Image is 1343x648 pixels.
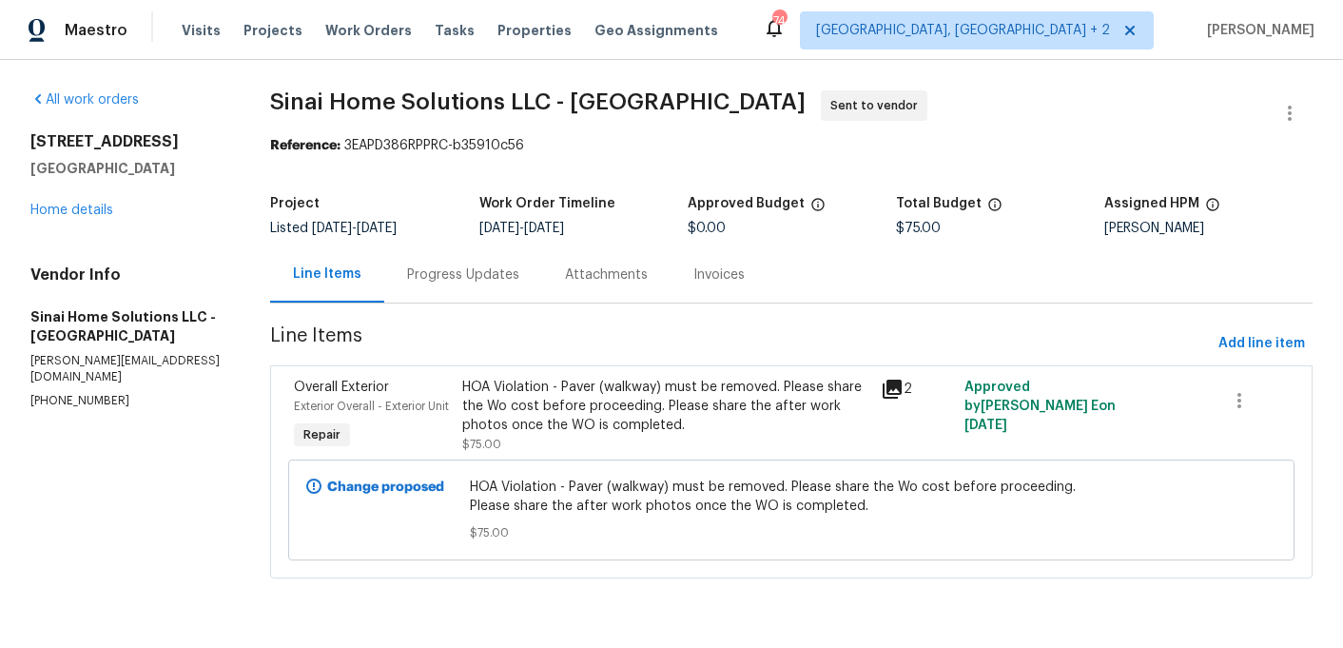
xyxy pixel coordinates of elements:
[182,21,221,40] span: Visits
[435,24,475,37] span: Tasks
[1218,332,1305,356] span: Add line item
[312,222,352,235] span: [DATE]
[470,478,1113,516] span: HOA Violation - Paver (walkway) must be removed. Please share the Wo cost before proceeding. Plea...
[470,523,1113,542] span: $75.00
[693,265,745,285] div: Invoices
[30,307,224,345] h5: Sinai Home Solutions LLC - [GEOGRAPHIC_DATA]
[964,381,1116,432] span: Approved by [PERSON_NAME] E on
[772,11,786,30] div: 74
[896,222,941,235] span: $75.00
[270,136,1313,155] div: 3EAPD386RPPRC-b35910c56
[881,378,953,401] div: 2
[688,222,726,235] span: $0.00
[325,21,412,40] span: Work Orders
[30,393,224,409] p: [PHONE_NUMBER]
[1199,21,1314,40] span: [PERSON_NAME]
[293,265,361,284] div: Line Items
[296,425,348,444] span: Repair
[30,132,224,151] h2: [STREET_ADDRESS]
[964,419,1007,432] span: [DATE]
[30,159,224,178] h5: [GEOGRAPHIC_DATA]
[357,222,397,235] span: [DATE]
[270,197,320,210] h5: Project
[1104,197,1199,210] h5: Assigned HPM
[497,21,572,40] span: Properties
[270,139,341,152] b: Reference:
[524,222,564,235] span: [DATE]
[1205,197,1220,222] span: The hpm assigned to this work order.
[65,21,127,40] span: Maestro
[688,197,805,210] h5: Approved Budget
[1211,326,1313,362] button: Add line item
[270,90,806,113] span: Sinai Home Solutions LLC - [GEOGRAPHIC_DATA]
[594,21,718,40] span: Geo Assignments
[462,378,870,435] div: HOA Violation - Paver (walkway) must be removed. Please share the Wo cost before proceeding. Plea...
[462,439,501,450] span: $75.00
[30,204,113,217] a: Home details
[243,21,302,40] span: Projects
[830,96,925,115] span: Sent to vendor
[270,326,1211,362] span: Line Items
[30,353,224,385] p: [PERSON_NAME][EMAIL_ADDRESS][DOMAIN_NAME]
[312,222,397,235] span: -
[270,222,397,235] span: Listed
[479,222,519,235] span: [DATE]
[407,265,519,285] div: Progress Updates
[810,197,826,222] span: The total cost of line items that have been approved by both Opendoor and the Trade Partner. This...
[565,265,648,285] div: Attachments
[987,197,1002,222] span: The total cost of line items that have been proposed by Opendoor. This sum includes line items th...
[294,381,389,394] span: Overall Exterior
[1104,222,1313,235] div: [PERSON_NAME]
[816,21,1110,40] span: [GEOGRAPHIC_DATA], [GEOGRAPHIC_DATA] + 2
[479,197,615,210] h5: Work Order Timeline
[294,401,449,412] span: Exterior Overall - Exterior Unit
[327,481,444,494] b: Change proposed
[896,197,982,210] h5: Total Budget
[479,222,564,235] span: -
[30,265,224,285] h4: Vendor Info
[30,93,139,107] a: All work orders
